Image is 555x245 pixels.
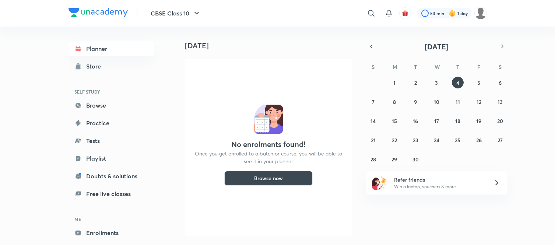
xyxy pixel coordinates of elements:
button: September 19, 2025 [473,115,485,127]
div: Store [86,62,105,71]
img: referral [372,175,387,190]
abbr: September 23, 2025 [413,137,418,144]
h6: ME [69,213,154,225]
button: September 16, 2025 [410,115,421,127]
abbr: September 24, 2025 [434,137,439,144]
abbr: September 26, 2025 [476,137,482,144]
button: September 30, 2025 [410,153,421,165]
button: September 25, 2025 [452,134,464,146]
abbr: September 11, 2025 [456,98,460,105]
h4: [DATE] [185,41,358,50]
abbr: September 15, 2025 [392,118,397,125]
button: September 23, 2025 [410,134,421,146]
abbr: Saturday [499,63,502,70]
button: September 29, 2025 [389,153,400,165]
abbr: September 12, 2025 [477,98,481,105]
button: September 4, 2025 [452,77,464,88]
span: [DATE] [425,42,449,52]
a: Tests [69,133,154,148]
abbr: September 22, 2025 [392,137,397,144]
abbr: September 5, 2025 [477,79,480,86]
abbr: September 4, 2025 [456,79,459,86]
abbr: September 20, 2025 [497,118,503,125]
button: September 13, 2025 [494,96,506,108]
abbr: Wednesday [435,63,440,70]
abbr: September 29, 2025 [391,156,397,163]
abbr: Thursday [456,63,459,70]
button: September 1, 2025 [389,77,400,88]
a: Store [69,59,154,74]
a: Practice [69,116,154,130]
abbr: September 28, 2025 [370,156,376,163]
button: September 9, 2025 [410,96,421,108]
abbr: September 1, 2025 [393,79,396,86]
button: September 26, 2025 [473,134,485,146]
a: Doubts & solutions [69,169,154,183]
button: Browse now [224,171,313,186]
abbr: September 2, 2025 [414,79,417,86]
img: avatar [402,10,408,17]
button: September 15, 2025 [389,115,400,127]
button: [DATE] [376,41,497,52]
abbr: September 21, 2025 [371,137,376,144]
abbr: September 27, 2025 [498,137,503,144]
button: September 8, 2025 [389,96,400,108]
img: No events [254,105,283,134]
button: avatar [399,7,411,19]
abbr: Tuesday [414,63,417,70]
img: Company Logo [69,8,128,17]
a: Free live classes [69,186,154,201]
button: September 2, 2025 [410,77,421,88]
button: September 5, 2025 [473,77,485,88]
h6: Refer friends [394,176,485,183]
button: September 21, 2025 [367,134,379,146]
button: September 18, 2025 [452,115,464,127]
abbr: September 13, 2025 [498,98,503,105]
abbr: September 30, 2025 [412,156,419,163]
button: September 7, 2025 [367,96,379,108]
a: Planner [69,41,154,56]
button: September 20, 2025 [494,115,506,127]
a: Playlist [69,151,154,166]
a: Company Logo [69,8,128,19]
h4: No enrolments found! [231,140,305,149]
button: September 12, 2025 [473,96,485,108]
button: September 14, 2025 [367,115,379,127]
button: CBSE Class 10 [146,6,206,21]
abbr: Sunday [372,63,375,70]
abbr: September 3, 2025 [435,79,438,86]
abbr: September 7, 2025 [372,98,375,105]
abbr: September 14, 2025 [370,118,376,125]
button: September 28, 2025 [367,153,379,165]
button: September 11, 2025 [452,96,464,108]
p: Once you get enrolled to a batch or course, you will be able to see it in your planner [194,150,343,165]
button: September 27, 2025 [494,134,506,146]
abbr: September 19, 2025 [476,118,481,125]
h6: SELF STUDY [69,85,154,98]
button: September 10, 2025 [431,96,442,108]
abbr: September 8, 2025 [393,98,396,105]
p: Win a laptop, vouchers & more [394,183,485,190]
button: September 17, 2025 [431,115,442,127]
button: September 6, 2025 [494,77,506,88]
abbr: September 17, 2025 [434,118,439,125]
img: Vivek Patil [474,7,487,20]
a: Browse [69,98,154,113]
abbr: September 18, 2025 [455,118,460,125]
button: September 3, 2025 [431,77,442,88]
abbr: September 9, 2025 [414,98,417,105]
abbr: September 6, 2025 [499,79,502,86]
abbr: September 25, 2025 [455,137,460,144]
button: September 22, 2025 [389,134,400,146]
abbr: Monday [393,63,397,70]
a: Enrollments [69,225,154,240]
button: September 24, 2025 [431,134,442,146]
abbr: Friday [477,63,480,70]
abbr: September 16, 2025 [413,118,418,125]
img: streak [449,10,456,17]
abbr: September 10, 2025 [434,98,439,105]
